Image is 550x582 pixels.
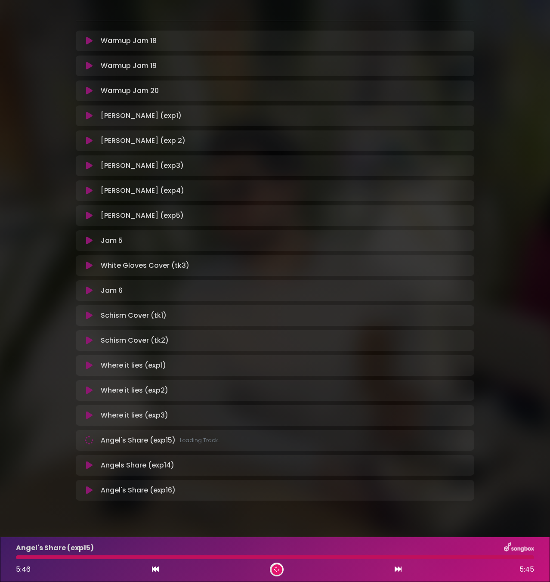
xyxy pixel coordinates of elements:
p: Warmup Jam 18 [101,36,157,46]
p: [PERSON_NAME] (exp3) [101,161,184,171]
p: Angels Share (exp14) [101,460,174,471]
span: Loading Track... [180,436,222,444]
p: Warmup Jam 20 [101,86,159,96]
p: Where it lies (exp3) [101,410,168,421]
p: Where it lies (exp2) [101,385,168,396]
p: [PERSON_NAME] (exp1) [101,111,182,121]
p: Where it lies (exp1) [101,360,166,371]
p: Warmup Jam 19 [101,61,157,71]
p: White Gloves Cover (tk3) [101,260,189,271]
p: Jam 6 [101,285,123,296]
p: [PERSON_NAME] (exp4) [101,186,184,196]
p: [PERSON_NAME] (exp5) [101,211,184,221]
p: Jam 5 [101,235,123,246]
p: Angel's Share (exp15) [101,435,222,446]
p: Angel's Share (exp16) [101,485,176,495]
p: Schism Cover (tk1) [101,310,167,321]
p: Schism Cover (tk2) [101,335,169,346]
p: [PERSON_NAME] (exp 2) [101,136,185,146]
